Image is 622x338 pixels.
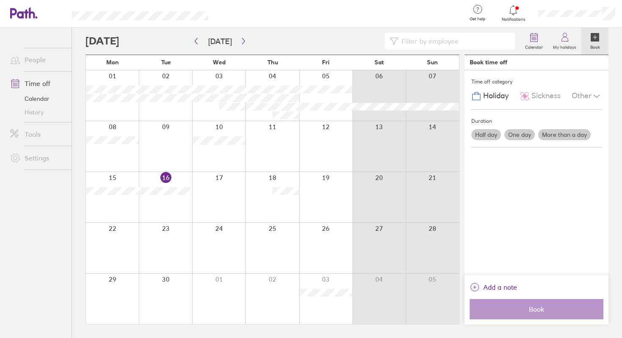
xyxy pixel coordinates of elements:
a: Time off [3,75,72,92]
span: Book [476,305,597,313]
span: Holiday [483,91,509,100]
button: Book [470,299,603,319]
div: Duration [471,115,602,127]
span: Add a note [483,280,517,294]
a: History [3,105,72,119]
input: Filter by employee [398,33,510,49]
a: Notifications [500,4,527,22]
button: Add a note [470,280,517,294]
div: Other [572,88,602,104]
span: Thu [267,59,278,66]
label: My holidays [548,42,581,50]
span: Mon [106,59,119,66]
span: Wed [213,59,226,66]
a: People [3,51,72,68]
label: One day [504,129,535,140]
div: Book time off [470,59,507,66]
label: More than a day [538,129,591,140]
span: Sat [374,59,384,66]
div: Time off category [471,75,602,88]
a: Tools [3,126,72,143]
a: Calendar [3,92,72,105]
span: Notifications [500,17,527,22]
button: [DATE] [201,34,239,48]
label: Half day [471,129,501,140]
label: Book [585,42,605,50]
a: Settings [3,150,72,166]
span: Get help [464,17,491,22]
span: Sickness [531,91,561,100]
label: Calendar [520,42,548,50]
span: Tue [161,59,171,66]
a: My holidays [548,28,581,55]
span: Fri [322,59,330,66]
a: Book [581,28,608,55]
span: Sun [427,59,438,66]
a: Calendar [520,28,548,55]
